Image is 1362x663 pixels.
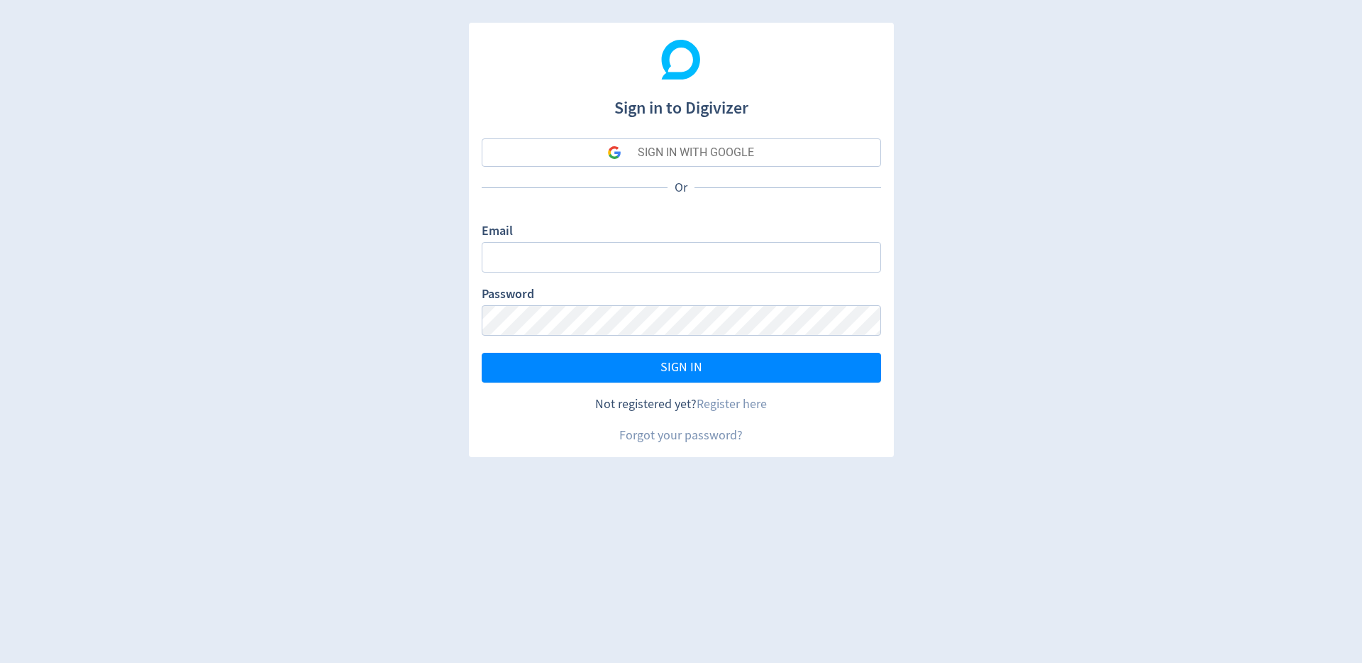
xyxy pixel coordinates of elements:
[638,138,754,167] div: SIGN IN WITH GOOGLE
[668,179,694,197] p: Or
[482,353,881,383] button: SIGN IN
[697,396,767,412] a: Register here
[660,361,702,374] span: SIGN IN
[619,427,743,444] a: Forgot your password?
[482,84,881,121] h1: Sign in to Digivizer
[482,138,881,167] button: SIGN IN WITH GOOGLE
[482,285,534,305] label: Password
[482,222,513,242] label: Email
[482,395,881,413] div: Not registered yet?
[661,40,701,80] img: Digivizer Logo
